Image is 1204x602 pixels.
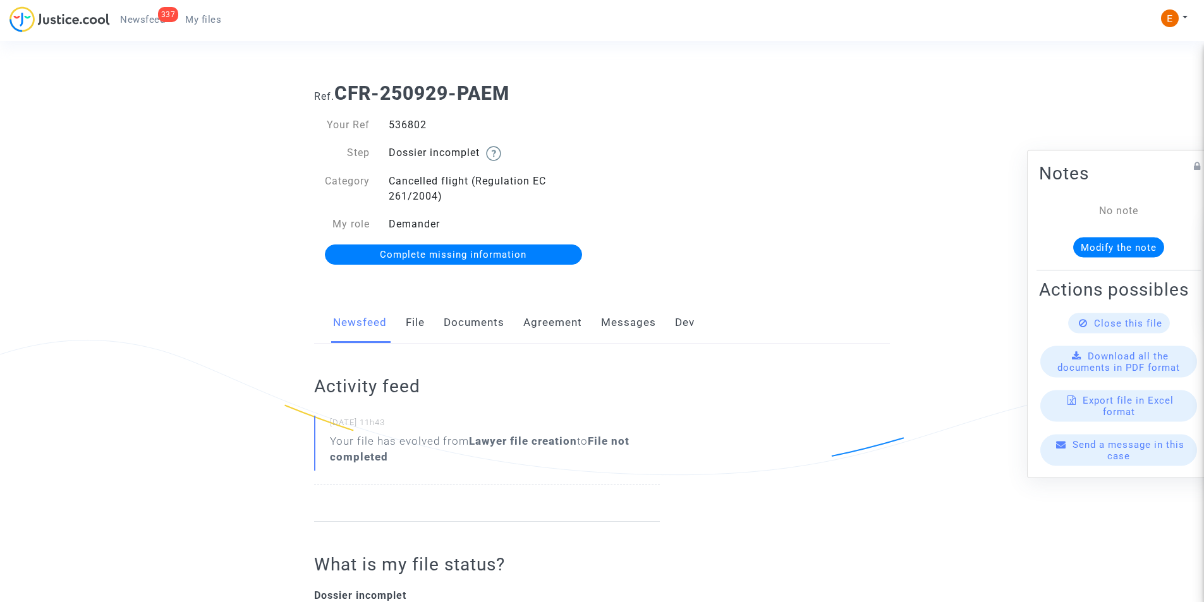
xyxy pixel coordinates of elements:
[1058,203,1179,218] div: No note
[185,14,221,25] span: My files
[305,145,379,161] div: Step
[486,146,501,161] img: help.svg
[1161,9,1179,27] img: ACg8ocIeiFvHKe4dA5oeRFd_CiCnuxWUEc1A2wYhRJE3TTWt=s96-c
[158,7,179,22] div: 337
[1057,350,1180,373] span: Download all the documents in PDF format
[379,174,602,204] div: Cancelled flight (Regulation EC 261/2004)
[9,6,110,32] img: jc-logo.svg
[1094,317,1162,328] span: Close this file
[334,82,509,104] b: CFR-250929-PAEM
[175,10,231,29] a: My files
[305,174,379,204] div: Category
[110,10,175,29] a: 337Newsfeed
[1039,278,1198,300] h2: Actions possibles
[379,145,602,161] div: Dossier incomplet
[330,433,660,465] div: Your file has evolved from to
[601,302,656,344] a: Messages
[406,302,425,344] a: File
[314,553,660,575] h2: What is my file status?
[120,14,165,25] span: Newsfeed
[379,117,602,133] div: 536802
[380,249,526,260] span: Complete missing information
[379,217,602,232] div: Demander
[675,302,695,344] a: Dev
[469,435,577,447] b: Lawyer file creation
[314,90,334,102] span: Ref.
[314,375,660,397] h2: Activity feed
[1073,438,1184,461] span: Send a message in this case
[523,302,582,344] a: Agreement
[1073,237,1164,257] button: Modify the note
[333,302,387,344] a: Newsfeed
[305,217,379,232] div: My role
[305,117,379,133] div: Your Ref
[1039,162,1198,184] h2: Notes
[1083,394,1174,417] span: Export file in Excel format
[330,417,660,433] small: [DATE] 11h43
[444,302,504,344] a: Documents
[330,435,629,463] b: File not completed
